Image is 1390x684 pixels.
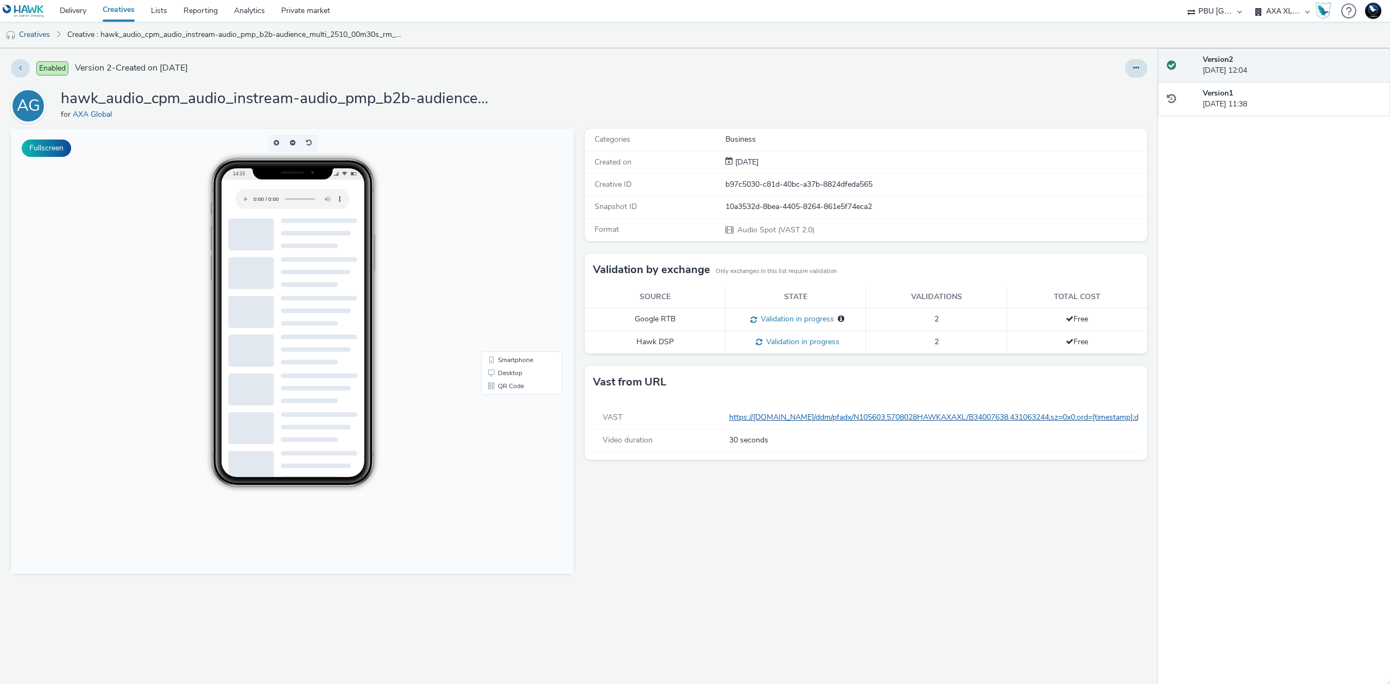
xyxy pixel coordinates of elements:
[595,201,637,212] span: Snapshot ID
[11,100,50,111] a: AG
[593,374,666,390] h3: Vast from URL
[487,241,511,248] span: Desktop
[1315,2,1331,20] img: Hawk Academy
[716,267,837,276] small: Only exchanges in this list require validation
[595,134,630,144] span: Categories
[1365,3,1381,19] img: Support Hawk
[725,286,866,308] th: State
[472,238,549,251] li: Desktop
[593,262,710,278] h3: Validation by exchange
[1203,54,1381,77] div: [DATE] 12:04
[1203,54,1233,65] strong: Version 2
[585,286,725,308] th: Source
[75,62,188,74] span: Version 2 - Created on [DATE]
[733,157,759,168] div: Creation 04 October 2025, 11:38
[62,22,409,48] a: Creative : hawk_audio_cpm_audio_instream-audio_pmp_b2b-audience_multi_2510_00m30s_rm_en_awareness...
[36,61,68,75] span: Enabled
[487,254,513,261] span: QR Code
[729,435,768,446] span: 30 seconds
[733,157,759,167] span: [DATE]
[595,179,631,189] span: Creative ID
[61,88,495,109] h1: hawk_audio_cpm_audio_instream-audio_pmp_b2b-audience_multi_2510_00m30s_rm_en_awareness_audio-cybe...
[487,228,522,235] span: Smartphone
[603,435,653,445] span: Video duration
[61,109,73,119] span: for
[3,4,45,18] img: undefined Logo
[222,42,233,48] span: 14:33
[866,286,1007,308] th: Validations
[757,314,834,324] span: Validation in progress
[725,201,1147,212] div: 10a3532d-8bea-4405-8264-861e5f74eca2
[1203,88,1233,98] strong: Version 1
[762,337,839,347] span: Validation in progress
[725,179,1147,190] div: b97c5030-c81d-40bc-a37b-8824dfeda565
[585,308,725,331] td: Google RTB
[934,337,939,347] span: 2
[73,109,116,119] a: AXA Global
[472,251,549,264] li: QR Code
[736,225,814,235] span: Audio Spot (VAST 2.0)
[1066,337,1088,347] span: Free
[1203,88,1381,110] div: [DATE] 11:38
[1007,286,1147,308] th: Total cost
[725,134,1147,145] div: Business
[595,157,631,167] span: Created on
[472,225,549,238] li: Smartphone
[603,412,622,422] span: VAST
[5,30,16,41] img: audio
[1315,2,1336,20] a: Hawk Academy
[585,331,725,354] td: Hawk DSP
[934,314,939,324] span: 2
[22,140,71,157] button: Fullscreen
[595,224,619,235] span: Format
[17,91,40,121] div: AG
[1066,314,1088,324] span: Free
